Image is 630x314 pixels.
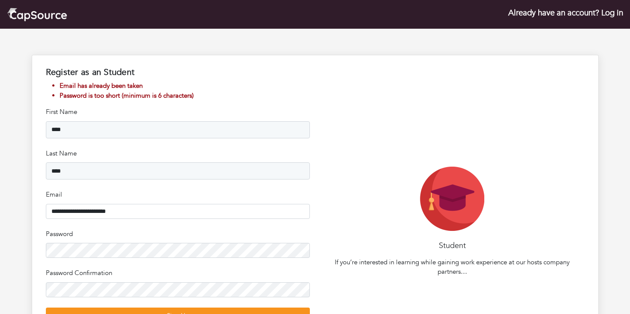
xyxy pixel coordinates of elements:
p: Password [46,229,310,239]
p: Last Name [46,149,310,158]
p: Password Confirmation [46,268,310,278]
p: Email [46,190,310,200]
h1: Register as an Student [46,67,310,78]
li: Email has already been taken [60,81,310,91]
img: cap_logo.png [7,7,67,22]
a: Already have an account? Log in [508,7,623,18]
li: Password is too short (minimum is 6 characters) [60,91,310,101]
p: First Name [46,107,310,117]
h4: Student [320,241,585,251]
img: Student-Icon-6b6867cbad302adf8029cb3ecf392088beec6a544309a027beb5b4b4576828a8.png [420,167,484,231]
p: If you’re interested in learning while gaining work experience at our hosts company partners… [320,257,585,277]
